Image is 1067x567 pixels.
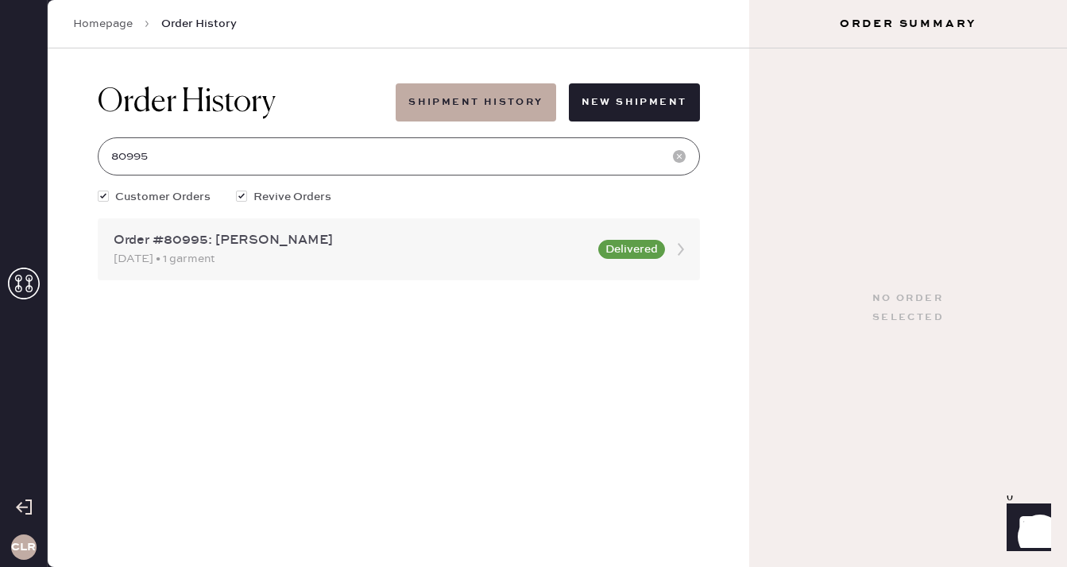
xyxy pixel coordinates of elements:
[114,250,589,268] div: [DATE] • 1 garment
[98,137,700,175] input: Search by order number, customer name, email or phone number
[396,83,555,121] button: Shipment History
[992,496,1060,564] iframe: Front Chat
[569,83,700,121] button: New Shipment
[73,16,133,32] a: Homepage
[114,231,589,250] div: Order #80995: [PERSON_NAME]
[749,16,1067,32] h3: Order Summary
[115,188,211,206] span: Customer Orders
[872,289,944,327] div: No order selected
[98,83,276,121] h1: Order History
[11,542,36,553] h3: CLR
[598,240,665,259] button: Delivered
[161,16,237,32] span: Order History
[253,188,331,206] span: Revive Orders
